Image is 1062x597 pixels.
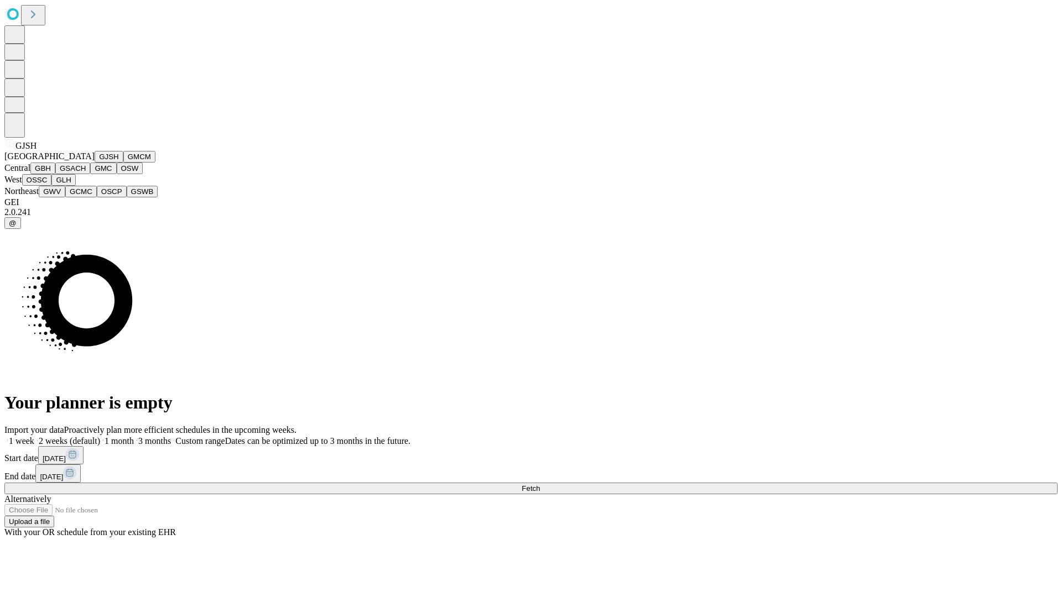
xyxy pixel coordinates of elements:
[55,163,90,174] button: GSACH
[9,436,34,446] span: 1 week
[9,219,17,227] span: @
[175,436,225,446] span: Custom range
[64,425,296,434] span: Proactively plan more efficient schedules in the upcoming weeks.
[138,436,171,446] span: 3 months
[4,483,1058,494] button: Fetch
[39,186,65,197] button: GWV
[225,436,410,446] span: Dates can be optimized up to 3 months in the future.
[40,473,63,481] span: [DATE]
[15,141,37,150] span: GJSH
[35,464,81,483] button: [DATE]
[90,163,116,174] button: GMC
[4,425,64,434] span: Import your data
[38,446,84,464] button: [DATE]
[4,207,1058,217] div: 2.0.241
[22,174,52,186] button: OSSC
[4,527,176,537] span: With your OR schedule from your existing EHR
[65,186,97,197] button: GCMC
[30,163,55,174] button: GBH
[4,494,51,504] span: Alternatively
[117,163,143,174] button: OSW
[4,217,21,229] button: @
[4,392,1058,413] h1: Your planner is empty
[4,464,1058,483] div: End date
[4,446,1058,464] div: Start date
[39,436,100,446] span: 2 weeks (default)
[127,186,158,197] button: GSWB
[51,174,75,186] button: GLH
[4,151,95,161] span: [GEOGRAPHIC_DATA]
[522,484,540,493] span: Fetch
[123,151,155,163] button: GMCM
[43,454,66,463] span: [DATE]
[95,151,123,163] button: GJSH
[4,175,22,184] span: West
[4,186,39,196] span: Northeast
[97,186,127,197] button: OSCP
[105,436,134,446] span: 1 month
[4,197,1058,207] div: GEI
[4,163,30,172] span: Central
[4,516,54,527] button: Upload a file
